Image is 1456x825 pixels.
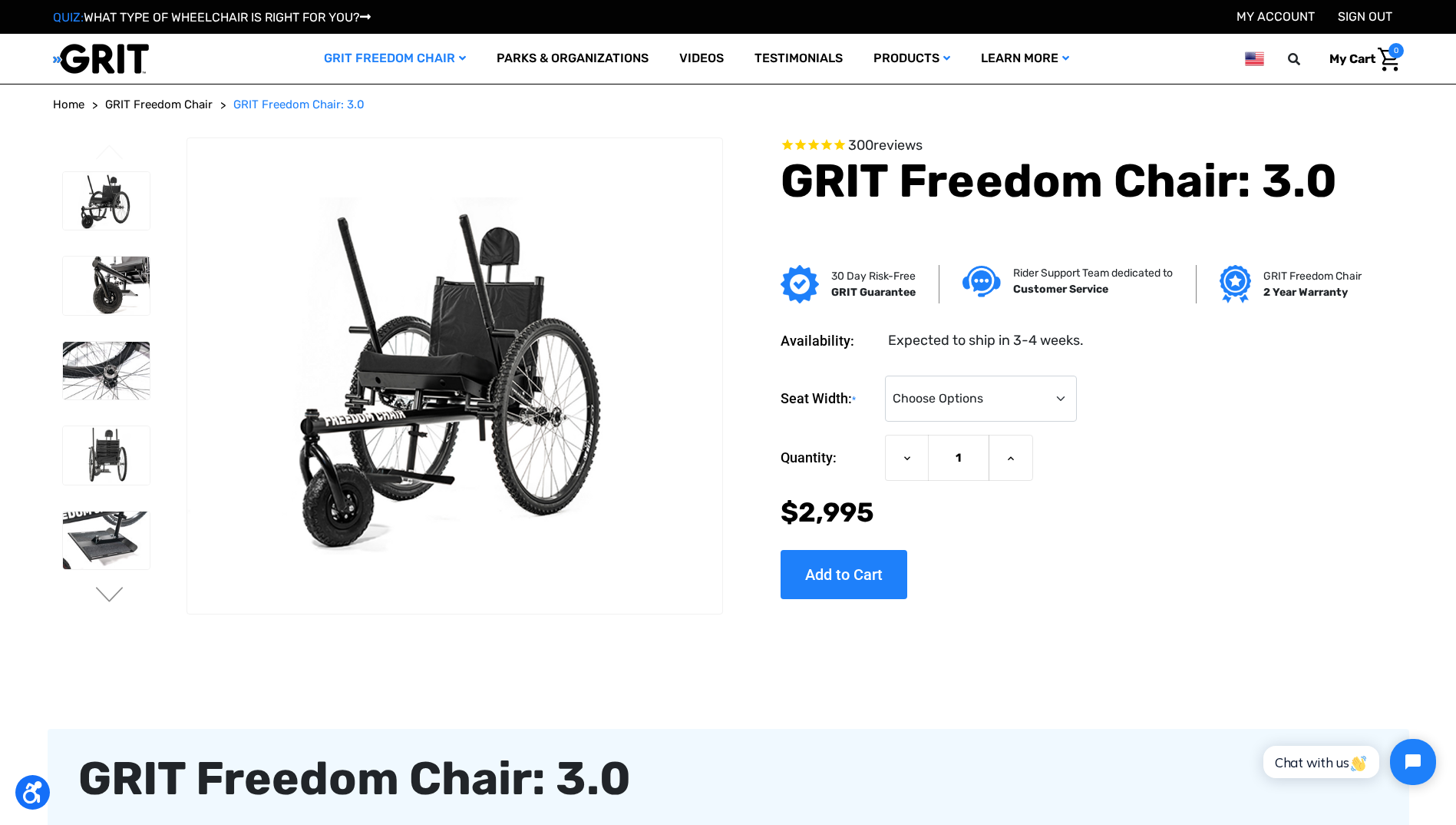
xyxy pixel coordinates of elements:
strong: Customer Service [1013,283,1108,296]
a: GRIT Freedom Chair: 3.0 [233,96,365,114]
p: Rider Support Team dedicated to [1013,265,1173,281]
a: Sign out [1338,9,1392,24]
p: 30 Day Risk-Free [831,268,916,284]
span: $2,995 [781,496,874,528]
img: GRIT Guarantee [781,265,819,303]
strong: GRIT Guarantee [831,286,916,299]
a: Account [1236,9,1315,24]
a: Videos [664,34,739,84]
span: GRIT Freedom Chair: 3.0 [233,98,365,111]
a: Learn More [966,34,1085,84]
a: QUIZ:WHAT TYPE OF WHEELCHAIR IS RIGHT FOR YOU? [53,10,371,25]
button: Go to slide 2 of 3 [94,587,126,605]
a: Testimonials [739,34,858,84]
h1: GRIT Freedom Chair: 3.0 [781,154,1356,209]
img: GRIT All-Terrain Wheelchair and Mobility Equipment [53,43,149,75]
span: My Cart [1329,51,1375,66]
label: Seat Width: [781,376,877,422]
span: reviews [873,137,923,154]
img: GRIT Freedom Chair: 3.0 [63,512,150,570]
span: 0 [1388,43,1404,58]
input: Add to Cart [781,550,907,599]
img: GRIT Freedom Chair: 3.0 [187,197,721,554]
img: Grit freedom [1220,265,1251,303]
dd: Expected to ship in 3-4 weeks. [888,330,1084,351]
nav: Breadcrumb [53,96,1404,114]
img: GRIT Freedom Chair: 3.0 [63,257,150,315]
a: Products [858,34,966,84]
img: GRIT Freedom Chair: 3.0 [63,172,150,230]
span: GRIT Freedom Chair [105,98,213,111]
span: Home [53,98,84,111]
img: GRIT Freedom Chair: 3.0 [63,426,150,485]
img: GRIT Freedom Chair: 3.0 [63,342,150,400]
button: Go to slide 3 of 3 [94,144,126,163]
p: GRIT Freedom Chair [1263,268,1362,284]
span: Rated 4.6 out of 5 stars 300 reviews [781,137,1356,154]
input: Search [1295,43,1318,75]
a: GRIT Freedom Chair [105,96,213,114]
strong: 2 Year Warranty [1263,286,1348,299]
span: QUIZ: [53,10,84,25]
a: Home [53,96,84,114]
a: Parks & Organizations [481,34,664,84]
img: us.png [1245,49,1263,68]
iframe: Tidio Chat [1246,726,1449,798]
a: Cart with 0 items [1318,43,1404,75]
div: GRIT Freedom Chair: 3.0 [78,744,1378,813]
a: GRIT Freedom Chair [309,34,481,84]
img: Customer service [962,266,1001,297]
span: 300 reviews [848,137,923,154]
dt: Availability: [781,330,877,351]
img: Cart [1378,48,1400,71]
label: Quantity: [781,435,877,481]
